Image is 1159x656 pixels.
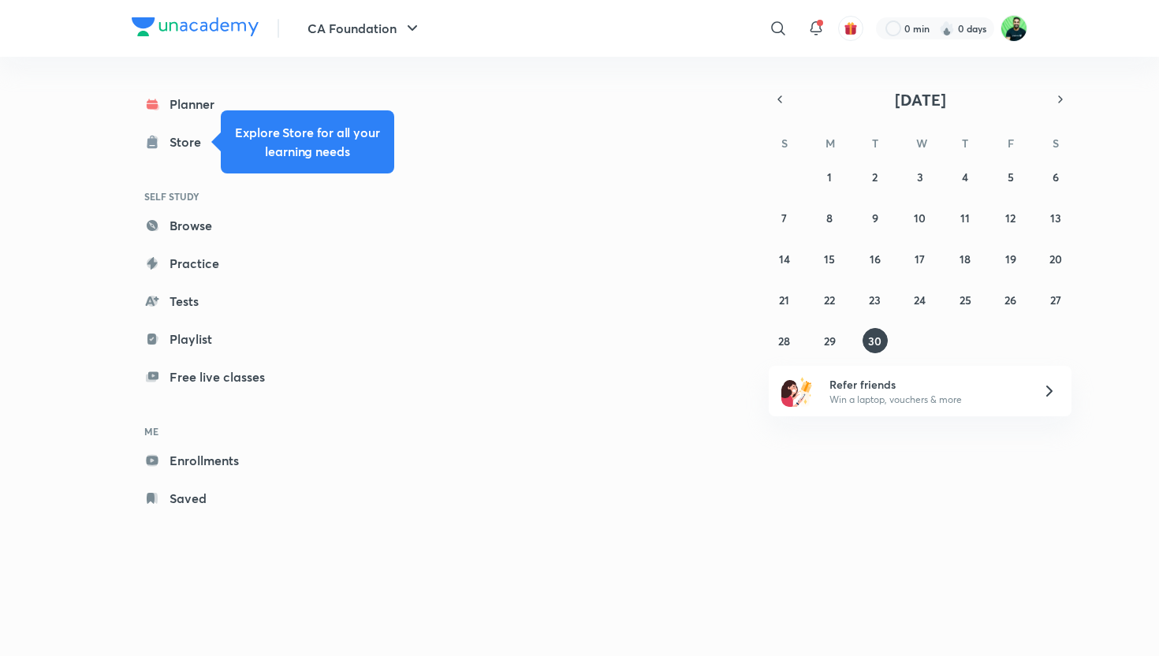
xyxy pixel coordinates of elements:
abbr: September 8, 2025 [826,211,833,225]
a: Company Logo [132,17,259,40]
abbr: September 27, 2025 [1050,293,1061,307]
button: [DATE] [791,88,1049,110]
a: Browse [132,210,315,241]
button: CA Foundation [298,13,431,44]
abbr: September 10, 2025 [914,211,926,225]
a: Free live classes [132,361,315,393]
abbr: Friday [1008,136,1014,151]
button: avatar [838,16,863,41]
button: September 7, 2025 [772,205,797,230]
button: September 19, 2025 [998,246,1023,271]
abbr: September 6, 2025 [1053,170,1059,184]
button: September 1, 2025 [817,164,842,189]
button: September 2, 2025 [863,164,888,189]
a: Tests [132,285,315,317]
abbr: September 5, 2025 [1008,170,1014,184]
div: Store [170,132,211,151]
abbr: September 9, 2025 [872,211,878,225]
abbr: Tuesday [872,136,878,151]
abbr: September 4, 2025 [962,170,968,184]
abbr: Sunday [781,136,788,151]
abbr: September 7, 2025 [781,211,787,225]
img: streak [939,20,955,36]
img: avatar [844,21,858,35]
button: September 22, 2025 [817,287,842,312]
abbr: September 1, 2025 [827,170,832,184]
abbr: Monday [825,136,835,151]
abbr: September 24, 2025 [914,293,926,307]
button: September 13, 2025 [1043,205,1068,230]
abbr: September 15, 2025 [824,252,835,266]
button: September 27, 2025 [1043,287,1068,312]
abbr: September 23, 2025 [869,293,881,307]
a: Store [132,126,315,158]
p: Win a laptop, vouchers & more [829,393,1023,407]
button: September 28, 2025 [772,328,797,353]
button: September 15, 2025 [817,246,842,271]
abbr: September 13, 2025 [1050,211,1061,225]
button: September 8, 2025 [817,205,842,230]
button: September 10, 2025 [907,205,933,230]
abbr: September 2, 2025 [872,170,878,184]
img: Company Logo [132,17,259,36]
a: Playlist [132,323,315,355]
abbr: September 16, 2025 [870,252,881,266]
abbr: September 3, 2025 [917,170,923,184]
abbr: September 29, 2025 [824,334,836,348]
img: Shantam Gupta [1001,15,1027,42]
abbr: September 22, 2025 [824,293,835,307]
h6: ME [132,418,315,445]
a: Practice [132,248,315,279]
img: referral [781,375,813,407]
h5: Explore Store for all your learning needs [233,123,382,161]
abbr: September 21, 2025 [779,293,789,307]
a: Saved [132,483,315,514]
a: Planner [132,88,315,120]
button: September 17, 2025 [907,246,933,271]
button: September 18, 2025 [952,246,978,271]
button: September 11, 2025 [952,205,978,230]
abbr: September 30, 2025 [868,334,881,348]
abbr: September 11, 2025 [960,211,970,225]
h6: Refer friends [829,376,1023,393]
button: September 30, 2025 [863,328,888,353]
abbr: September 25, 2025 [960,293,971,307]
button: September 21, 2025 [772,287,797,312]
abbr: Wednesday [916,136,927,151]
abbr: Thursday [962,136,968,151]
button: September 16, 2025 [863,246,888,271]
button: September 24, 2025 [907,287,933,312]
abbr: September 20, 2025 [1049,252,1062,266]
button: September 14, 2025 [772,246,797,271]
a: Enrollments [132,445,315,476]
button: September 23, 2025 [863,287,888,312]
abbr: September 14, 2025 [779,252,790,266]
abbr: September 19, 2025 [1005,252,1016,266]
abbr: September 17, 2025 [915,252,925,266]
button: September 26, 2025 [998,287,1023,312]
iframe: Help widget launcher [1019,594,1142,639]
button: September 3, 2025 [907,164,933,189]
abbr: September 12, 2025 [1005,211,1016,225]
button: September 4, 2025 [952,164,978,189]
abbr: September 28, 2025 [778,334,790,348]
span: [DATE] [895,89,946,110]
button: September 25, 2025 [952,287,978,312]
abbr: September 18, 2025 [960,252,971,266]
abbr: September 26, 2025 [1004,293,1016,307]
button: September 29, 2025 [817,328,842,353]
button: September 20, 2025 [1043,246,1068,271]
h6: SELF STUDY [132,183,315,210]
button: September 9, 2025 [863,205,888,230]
button: September 6, 2025 [1043,164,1068,189]
abbr: Saturday [1053,136,1059,151]
button: September 12, 2025 [998,205,1023,230]
button: September 5, 2025 [998,164,1023,189]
